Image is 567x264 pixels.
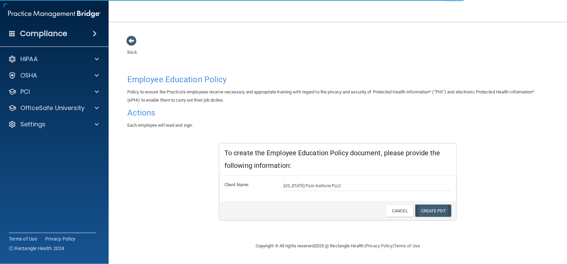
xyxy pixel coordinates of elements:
[127,41,137,55] a: Back
[8,7,100,21] img: PMB logo
[20,104,85,112] p: OfficeSafe University
[219,143,456,176] div: To create the Employee Education Policy document, please provide the following information:
[20,88,30,96] p: PCI
[20,120,45,128] p: Settings
[20,29,67,38] h4: Compliance
[386,205,414,217] a: Cancel
[20,55,38,63] p: HIPAA
[415,205,451,217] a: Create PDF
[9,235,37,242] a: Terms of Use
[8,104,99,112] a: OfficeSafe University
[127,108,548,117] h4: Actions
[214,235,462,257] div: Copyright © All rights reserved 2025 @ Rectangle Health | |
[8,88,99,96] a: PCI
[366,243,392,248] a: Privacy Policy
[8,71,99,80] a: OSHA
[394,243,420,248] a: Terms of Use
[45,235,76,242] a: Privacy Policy
[127,123,193,128] span: Each employee will read and sign.
[127,75,548,84] h4: Employee Education Policy
[219,181,279,189] label: Client Name:
[127,89,535,103] span: Policy to ensure the Practice's employees receive necessary and appropriate training with regard ...
[9,245,65,252] span: Ⓒ Rectangle Health 2024
[20,71,37,80] p: OSHA
[8,120,99,128] a: Settings
[8,55,99,63] a: HIPAA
